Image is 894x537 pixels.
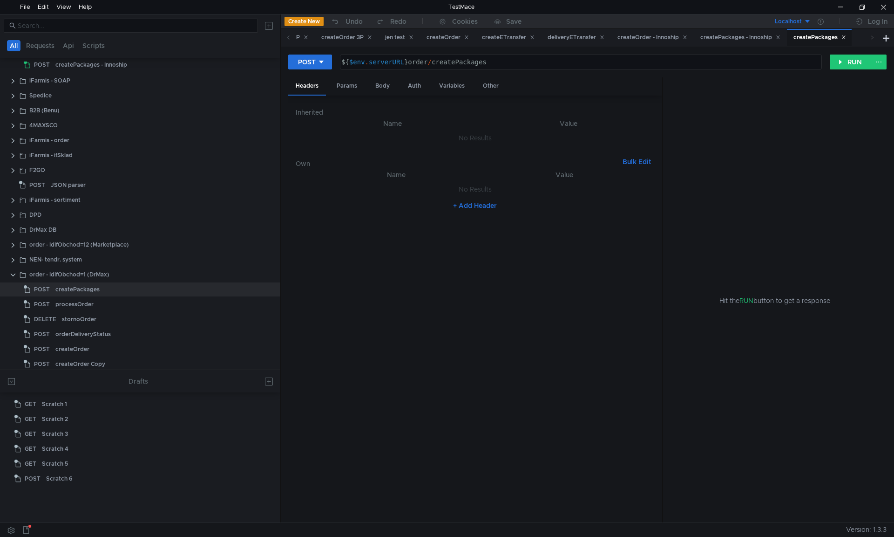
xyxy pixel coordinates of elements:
[746,14,811,29] button: Localhost
[739,296,753,305] span: RUN
[25,427,36,441] span: GET
[42,427,68,441] div: Scratch 3
[25,397,36,411] span: GET
[368,77,397,95] div: Body
[34,58,50,72] span: POST
[129,376,148,387] div: Drafts
[288,77,326,96] div: Headers
[55,297,94,311] div: processOrder
[29,74,70,88] div: iFarmis - SOAP
[80,40,108,51] button: Scripts
[25,472,41,486] span: POST
[793,33,846,42] div: createPackages
[298,57,316,67] div: POST
[296,107,655,118] h6: Inherited
[62,312,96,326] div: stornoOrder
[506,18,521,25] div: Save
[51,178,86,192] div: JSON parser
[475,77,506,95] div: Other
[46,472,73,486] div: Scratch 6
[288,55,332,69] button: POST
[775,17,802,26] div: Localhost
[29,223,56,237] div: DrMax DB
[60,40,77,51] button: Api
[482,169,647,180] th: Value
[868,16,887,27] div: Log In
[29,118,58,132] div: 4MAXSCO
[846,523,887,537] span: Version: 1.3.3
[284,17,324,26] button: Create New
[42,397,67,411] div: Scratch 1
[29,89,52,103] div: Spedice
[29,193,81,207] div: iFarmis - sortiment
[55,282,100,296] div: createPackages
[29,103,60,117] div: B2B (Benu)
[34,327,50,341] span: POST
[303,118,482,129] th: Name
[617,33,687,42] div: createOrder - Innoship
[385,33,413,42] div: jen test
[329,77,365,95] div: Params
[345,16,363,27] div: Undo
[390,16,406,27] div: Redo
[459,185,492,193] nz-embed-empty: No Results
[42,412,68,426] div: Scratch 2
[830,55,871,69] button: RUN
[452,16,478,27] div: Cookies
[400,77,428,95] div: Auth
[7,40,20,51] button: All
[29,178,45,192] span: POST
[55,342,89,356] div: createOrder
[619,156,655,167] button: Bulk Edit
[29,133,69,147] div: iFarmis - order
[42,442,68,456] div: Scratch 4
[55,327,111,341] div: orderDeliveryStatus
[311,169,482,180] th: Name
[459,134,492,142] nz-embed-empty: No Results
[700,33,780,42] div: createPackages - Innoship
[29,268,109,282] div: order - IdIfObchod=1 (DrMax)
[321,33,372,42] div: createOrder 3P
[18,21,252,31] input: Search...
[324,14,369,28] button: Undo
[29,253,82,267] div: NEN- tendr. system
[34,357,50,371] span: POST
[369,14,413,28] button: Redo
[432,77,472,95] div: Variables
[34,282,50,296] span: POST
[55,357,105,371] div: createOrder Copy
[42,457,68,471] div: Scratch 5
[449,200,501,211] button: + Add Header
[548,33,604,42] div: deliveryETransfer
[427,33,469,42] div: createOrder
[34,342,50,356] span: POST
[296,158,619,169] h6: Own
[25,442,36,456] span: GET
[482,33,535,42] div: createETransfer
[719,296,830,306] span: Hit the button to get a response
[55,58,127,72] div: createPackages - Innoship
[23,40,57,51] button: Requests
[34,297,50,311] span: POST
[25,457,36,471] span: GET
[25,412,36,426] span: GET
[34,312,56,326] span: DELETE
[29,163,45,177] div: F2GO
[29,208,41,222] div: DPD
[29,148,73,162] div: iFarmis - ifSklad
[482,118,655,129] th: Value
[29,238,129,252] div: order - IdIfObchod=12 (Marketplace)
